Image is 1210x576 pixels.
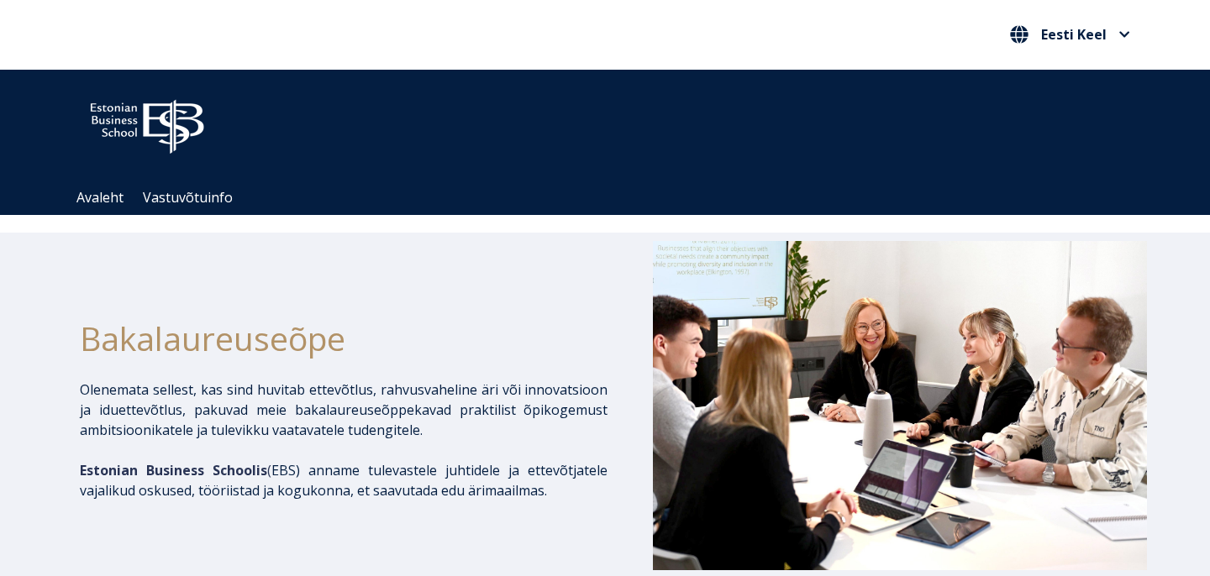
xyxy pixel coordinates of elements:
[76,188,124,207] a: Avaleht
[1041,28,1107,41] span: Eesti Keel
[80,461,271,479] span: (
[653,241,1147,570] img: Bakalaureusetudengid
[143,188,233,207] a: Vastuvõtuinfo
[80,313,608,363] h1: Bakalaureuseõpe
[80,380,608,440] p: Olenemata sellest, kas sind huvitab ettevõtlus, rahvusvaheline äri või innovatsioon ja iduettevõt...
[67,181,1160,215] div: Navigation Menu
[76,86,218,159] img: ebs_logo2016_white
[1006,21,1134,48] button: Eesti Keel
[80,460,608,500] p: EBS) anname tulevastele juhtidele ja ettevõtjatele vajalikud oskused, tööriistad ja kogukonna, et...
[1006,21,1134,49] nav: Vali oma keel
[80,461,267,479] span: Estonian Business Schoolis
